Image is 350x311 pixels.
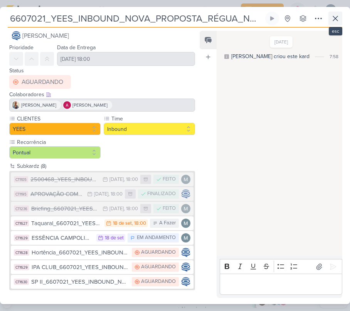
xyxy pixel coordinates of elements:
div: Briefing_6607021_YEES_INBOUND_NOVA_PROPOSTA_RÉGUA_NOVOS_LEADS [31,204,99,213]
div: Taquaral_6607021_YEES_INBOUND_NOVA_PROPOSTA_RÉGUA_NOVOS_LEADS [31,219,101,228]
img: Caroline Traven De Andrade [12,31,21,40]
div: CT1236 [14,206,29,212]
div: A Fazer [159,219,176,227]
div: Subkardz (8) [17,162,195,170]
label: Time [111,115,195,123]
div: , 18:00 [124,206,138,211]
span: [PERSON_NAME] [21,102,56,109]
label: Status [9,67,24,74]
button: CT1236 Briefing_6607021_YEES_INBOUND_NOVA_PROPOSTA_RÉGUA_NOVOS_LEADS [DATE] , 18:00 FEITO [11,202,194,216]
label: CLIENTES [16,115,101,123]
div: [DATE] [94,192,108,197]
label: Prioridade [9,44,34,51]
div: CT1628 [14,249,29,256]
div: Hortência_6607021_YEES_INBOUND_NOVA_PROPOSTA_RÉGUA_NOVOS_LEADS [32,248,128,257]
div: AGUARDANDO [141,263,176,271]
div: , 18:00 [124,177,138,182]
div: [PERSON_NAME] criou este kard [231,52,310,60]
div: EM ANDAMENTO [137,234,176,242]
div: AGUARDANDO [141,249,176,256]
button: CT1195 APROVAÇÃO COM O CLIENTE [DATE] , 18:00 FINALIZADO [11,187,194,201]
div: CT1630 [14,279,29,285]
div: , 18:00 [108,192,123,197]
div: CT1195 [14,191,28,197]
div: [DATE] [109,206,124,211]
img: Alessandra Gomes [63,101,71,109]
label: Recorrência [16,138,101,146]
button: AGUARDANDO [9,75,71,89]
div: Ligar relógio [269,15,275,22]
div: CT1627 [14,220,29,226]
div: esc [329,27,342,35]
div: APROVAÇÃO COM O CLIENTE [30,190,83,199]
div: IPA CLUB_6607021_YEES_INBOUND_NOVA_PROPOSTA_RÉGUA_NOVOS_LEADS [32,263,128,272]
div: 18 de set [105,236,124,241]
div: AGUARDANDO [22,77,63,87]
img: Mariana Amorim [181,219,190,228]
input: Select a date [57,52,195,66]
button: CT1105 2500468_YEES_INBOUND_ALINHAMENTO_NOVAS_ESTRATÉGIAS_TAXA_DE_ABERTURA [DATE] , 18:00 FEITO [11,172,194,186]
button: CT1630 SP II_6607021_YEES_INBOUND_NOVA_PROPOSTA_RÉGUA_NOVOS_LEADS AGUARDANDO [11,275,194,289]
button: CT1627 Taquaral_6607021_YEES_INBOUND_NOVA_PROPOSTA_RÉGUA_NOVOS_LEADS 18 de set , 18:00 A Fazer [11,216,194,230]
div: , 18:00 [132,221,146,226]
div: CT1105 [14,176,28,182]
span: [PERSON_NAME] [72,102,108,109]
div: CT1629 [14,235,29,241]
div: Editor editing area: main [220,274,342,295]
img: Mariana Amorim [181,233,190,242]
div: 2500468_YEES_INBOUND_ALINHAMENTO_NOVAS_ESTRATÉGIAS_TAXA_DE_ABERTURA [30,175,99,184]
input: Kard Sem Título [8,12,264,25]
div: FEITO [163,205,176,212]
button: YEES [9,123,101,135]
div: SP II_6607021_YEES_INBOUND_NOVA_PROPOSTA_RÉGUA_NOVOS_LEADS [31,278,128,286]
img: Caroline Traven De Andrade [181,248,190,257]
div: AGUARDANDO [141,278,176,286]
div: Colaboradores [9,90,195,99]
button: Pontual [9,146,101,159]
img: Mariana Amorim [181,175,190,184]
button: Inbound [104,123,195,135]
label: Data de Entrega [57,44,96,51]
div: CT1629 [14,264,29,270]
img: Caroline Traven De Andrade [181,277,190,286]
div: [DATE] [109,177,124,182]
div: Editor toolbar [220,259,342,274]
img: Caroline Traven De Andrade [181,189,190,199]
div: ESSÊNCIA CAMPOLIM_6607021_YEES_INBOUND_NOVA_PROPOSTA_RÉGUA_NOVOS_LEADS [32,234,93,242]
img: Iara Santos [12,101,20,109]
span: [PERSON_NAME] [22,31,69,40]
button: CT1628 Hortência_6607021_YEES_INBOUND_NOVA_PROPOSTA_RÉGUA_NOVOS_LEADS AGUARDANDO [11,246,194,259]
img: Mariana Amorim [181,204,190,213]
button: [PERSON_NAME] [9,29,195,43]
div: 7:58 [330,53,338,60]
div: 18 de set [113,221,132,226]
img: Caroline Traven De Andrade [181,263,190,272]
div: FINALIZADO [147,190,176,198]
button: CT1629 IPA CLUB_6607021_YEES_INBOUND_NOVA_PROPOSTA_RÉGUA_NOVOS_LEADS AGUARDANDO [11,260,194,274]
div: FEITO [163,176,176,183]
button: CT1629 ESSÊNCIA CAMPOLIM_6607021_YEES_INBOUND_NOVA_PROPOSTA_RÉGUA_NOVOS_LEADS 18 de set EM ANDAMENTO [11,231,194,245]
